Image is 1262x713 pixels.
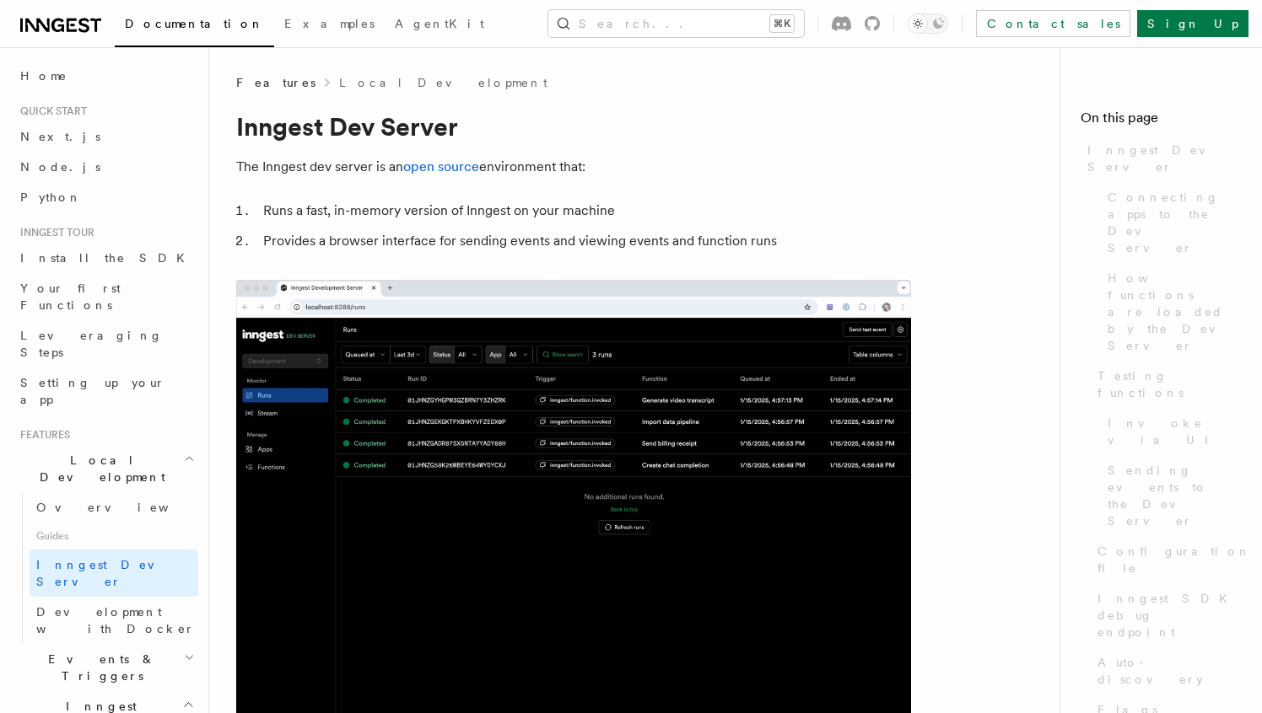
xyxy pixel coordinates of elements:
span: Features [13,428,70,442]
button: Local Development [13,445,198,492]
a: Auto-discovery [1091,647,1242,694]
span: Install the SDK [20,251,195,265]
p: The Inngest dev server is an environment that: [236,155,911,179]
span: Home [20,67,67,84]
a: Testing functions [1091,361,1242,408]
span: Next.js [20,130,100,143]
a: Configuration file [1091,536,1242,583]
span: How functions are loaded by the Dev Server [1108,270,1242,354]
span: Setting up your app [20,376,165,406]
div: Local Development [13,492,198,644]
a: Install the SDK [13,243,198,273]
a: How functions are loaded by the Dev Server [1101,263,1242,361]
span: Auto-discovery [1098,654,1242,688]
span: Leveraging Steps [20,329,163,359]
span: Inngest tour [13,226,94,239]
span: Documentation [125,17,264,30]
span: Quick start [13,105,87,118]
span: Features [236,74,315,91]
span: Configuration file [1098,543,1251,576]
a: Your first Functions [13,273,198,320]
a: Inngest Dev Server [30,549,198,597]
span: AgentKit [395,17,484,30]
span: Python [20,190,82,204]
span: Inngest SDK debug endpoint [1098,590,1242,641]
span: Local Development [13,452,184,485]
span: Events & Triggers [13,651,184,684]
a: Inngest SDK debug endpoint [1091,583,1242,647]
a: AgentKit [385,5,494,46]
a: Development with Docker [30,597,198,644]
button: Search...⌘K [548,10,804,37]
a: Setting up your app [13,367,198,415]
a: Local Development [339,74,547,91]
span: Inngest Dev Server [1087,142,1242,175]
li: Provides a browser interface for sending events and viewing events and function runs [258,229,911,253]
span: Your first Functions [20,281,121,312]
a: Leveraging Steps [13,320,198,367]
a: Sign Up [1137,10,1249,37]
span: Inngest Dev Server [36,558,181,588]
button: Toggle dark mode [908,13,948,34]
span: Development with Docker [36,605,195,635]
a: Overview [30,492,198,523]
span: Testing functions [1098,367,1242,401]
a: Python [13,182,198,212]
span: Connecting apps to the Dev Server [1108,189,1242,256]
a: open source [403,158,479,174]
a: Sending events to the Dev Server [1101,455,1242,536]
span: Node.js [20,160,100,174]
kbd: ⌘K [770,15,794,32]
span: Guides [30,523,198,549]
a: Documentation [115,5,274,47]
button: Events & Triggers [13,644,198,691]
span: Examples [284,17,375,30]
a: Connecting apps to the Dev Server [1101,182,1242,263]
h4: On this page [1081,108,1242,135]
span: Overview [36,501,210,514]
a: Contact sales [976,10,1130,37]
a: Examples [274,5,385,46]
a: Home [13,61,198,91]
a: Invoke via UI [1101,408,1242,455]
span: Invoke via UI [1108,415,1242,448]
a: Node.js [13,152,198,182]
a: Inngest Dev Server [1081,135,1242,182]
li: Runs a fast, in-memory version of Inngest on your machine [258,199,911,222]
span: Sending events to the Dev Server [1108,462,1242,529]
h1: Inngest Dev Server [236,111,911,142]
a: Next.js [13,121,198,152]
